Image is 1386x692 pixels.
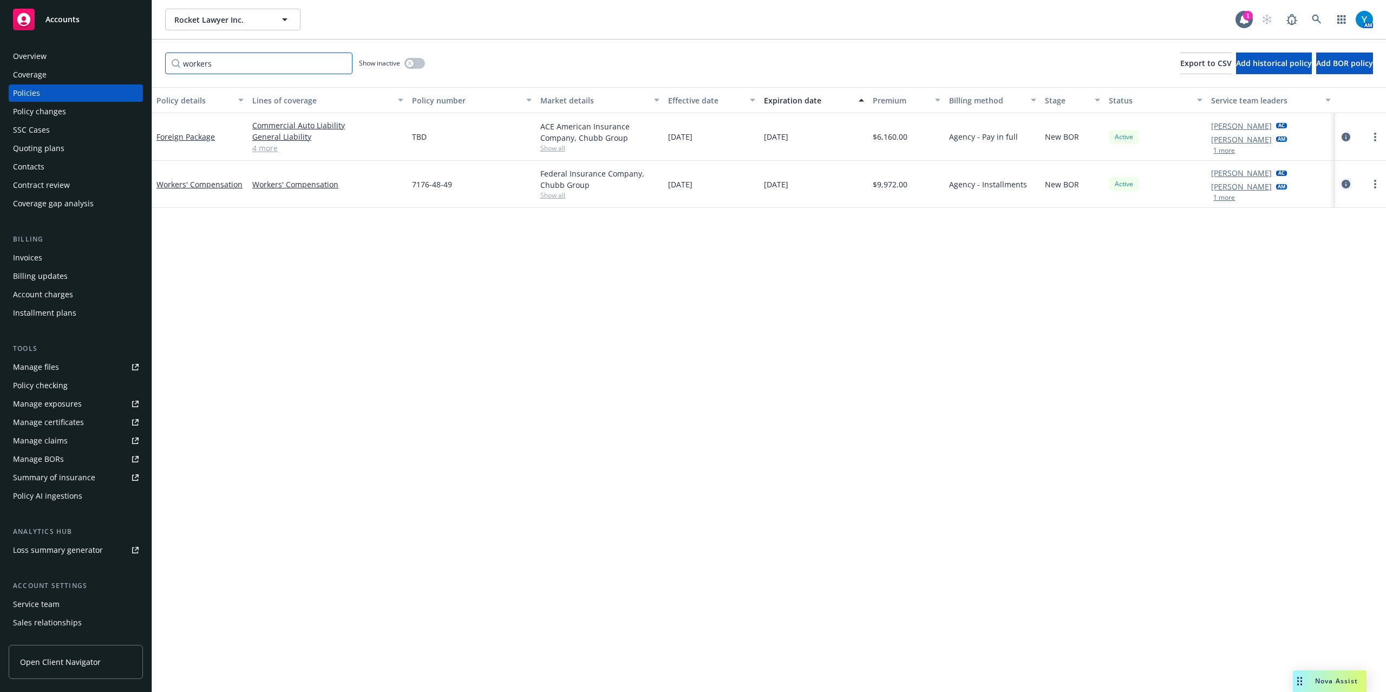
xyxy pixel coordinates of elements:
[9,48,143,65] a: Overview
[540,168,659,191] div: Federal Insurance Company, Chubb Group
[9,395,143,413] a: Manage exposures
[13,395,82,413] div: Manage exposures
[949,131,1018,142] span: Agency - Pay in full
[9,414,143,431] a: Manage certificates
[1243,11,1253,21] div: 1
[9,121,143,139] a: SSC Cases
[252,179,403,190] a: Workers' Compensation
[1113,132,1135,142] span: Active
[1113,179,1135,189] span: Active
[949,95,1024,106] div: Billing method
[1256,9,1278,30] a: Start snowing
[945,87,1041,113] button: Billing method
[9,158,143,175] a: Contacts
[156,95,232,106] div: Policy details
[1211,167,1272,179] a: [PERSON_NAME]
[13,249,42,266] div: Invoices
[13,414,84,431] div: Manage certificates
[9,596,143,613] a: Service team
[9,541,143,559] a: Loss summary generator
[764,179,788,190] span: [DATE]
[1293,670,1306,692] div: Drag to move
[868,87,945,113] button: Premium
[9,177,143,194] a: Contract review
[165,9,300,30] button: Rocket Lawyer Inc.
[9,234,143,245] div: Billing
[1316,58,1373,68] span: Add BOR policy
[1211,134,1272,145] a: [PERSON_NAME]
[873,179,907,190] span: $9,972.00
[1236,58,1312,68] span: Add historical policy
[13,487,82,505] div: Policy AI ingestions
[9,267,143,285] a: Billing updates
[1211,95,1318,106] div: Service team leaders
[13,358,59,376] div: Manage files
[13,596,60,613] div: Service team
[13,267,68,285] div: Billing updates
[252,131,403,142] a: General Liability
[248,87,408,113] button: Lines of coverage
[13,451,64,468] div: Manage BORs
[9,580,143,591] div: Account settings
[412,179,452,190] span: 7176-48-49
[9,377,143,394] a: Policy checking
[13,304,76,322] div: Installment plans
[13,469,95,486] div: Summary of insurance
[9,432,143,449] a: Manage claims
[1041,87,1104,113] button: Stage
[540,143,659,153] span: Show all
[9,614,143,631] a: Sales relationships
[412,131,427,142] span: TBD
[174,14,268,25] span: Rocket Lawyer Inc.
[13,195,94,212] div: Coverage gap analysis
[668,95,743,106] div: Effective date
[1213,194,1235,201] button: 1 more
[13,377,68,394] div: Policy checking
[13,121,50,139] div: SSC Cases
[9,451,143,468] a: Manage BORs
[13,286,73,303] div: Account charges
[9,249,143,266] a: Invoices
[668,131,692,142] span: [DATE]
[1045,131,1079,142] span: New BOR
[1109,95,1191,106] div: Status
[412,95,519,106] div: Policy number
[1316,53,1373,74] button: Add BOR policy
[9,4,143,35] a: Accounts
[540,121,659,143] div: ACE American Insurance Company, Chubb Group
[760,87,868,113] button: Expiration date
[13,103,66,120] div: Policy changes
[9,343,143,354] div: Tools
[152,87,248,113] button: Policy details
[1180,58,1232,68] span: Export to CSV
[1213,147,1235,154] button: 1 more
[13,541,103,559] div: Loss summary generator
[9,66,143,83] a: Coverage
[664,87,760,113] button: Effective date
[13,177,70,194] div: Contract review
[13,158,44,175] div: Contacts
[1339,178,1352,191] a: circleInformation
[156,179,243,190] a: Workers' Compensation
[764,95,852,106] div: Expiration date
[13,614,82,631] div: Sales relationships
[9,358,143,376] a: Manage files
[1104,87,1207,113] button: Status
[9,304,143,322] a: Installment plans
[1339,130,1352,143] a: circleInformation
[1045,179,1079,190] span: New BOR
[156,132,215,142] a: Foreign Package
[1369,130,1382,143] a: more
[408,87,535,113] button: Policy number
[1356,11,1373,28] img: photo
[1207,87,1335,113] button: Service team leaders
[252,95,391,106] div: Lines of coverage
[13,48,47,65] div: Overview
[764,131,788,142] span: [DATE]
[359,58,400,68] span: Show inactive
[9,140,143,157] a: Quoting plans
[13,140,64,157] div: Quoting plans
[1293,670,1367,692] button: Nova Assist
[13,632,75,650] div: Related accounts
